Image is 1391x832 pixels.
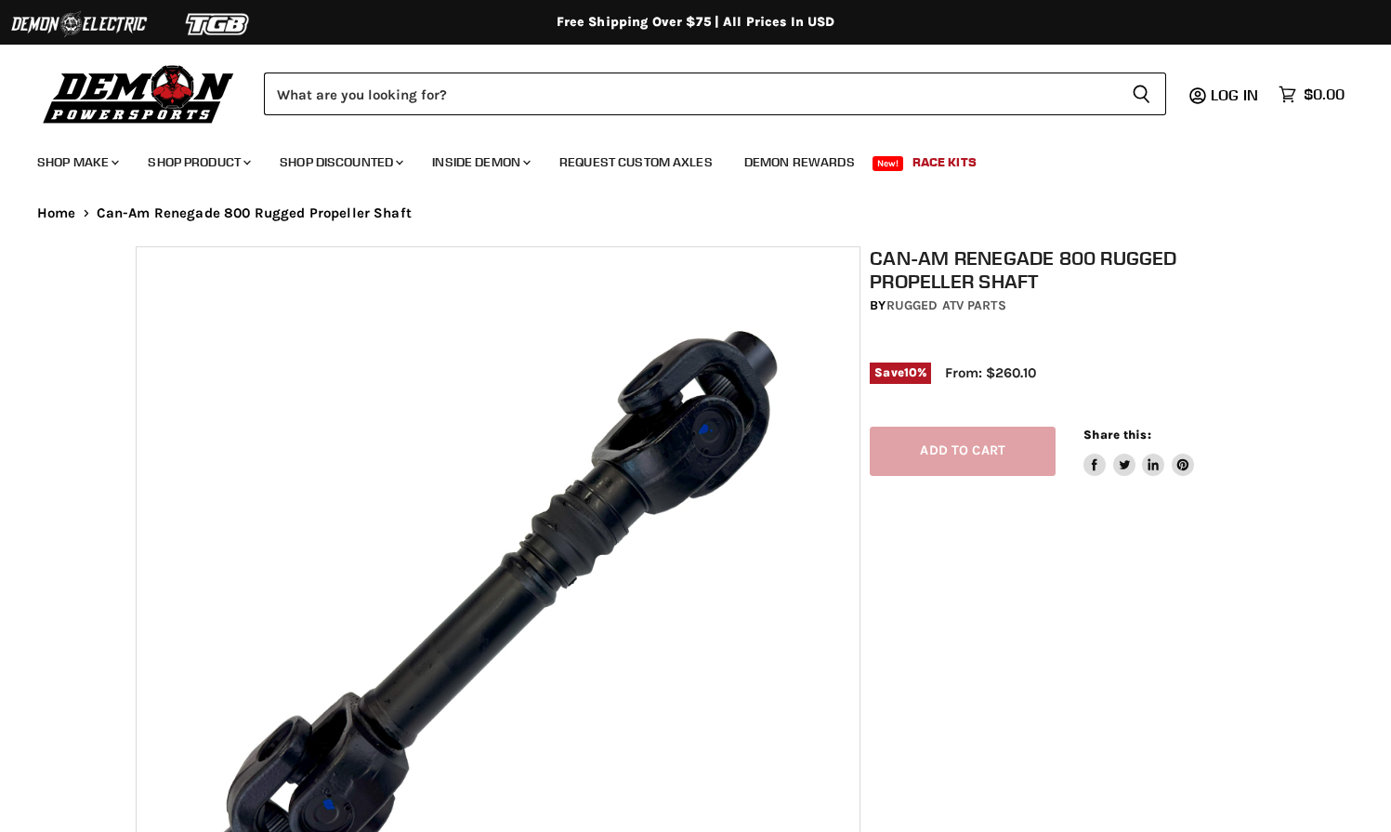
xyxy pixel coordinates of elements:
a: Shop Discounted [266,143,414,181]
span: Log in [1211,86,1258,104]
aside: Share this: [1083,427,1194,476]
ul: Main menu [23,136,1340,181]
a: Demon Rewards [730,143,869,181]
a: Race Kits [899,143,991,181]
input: Search [264,73,1117,115]
button: Search [1117,73,1166,115]
a: Shop Make [23,143,130,181]
form: Product [264,73,1166,115]
a: Request Custom Axles [545,143,727,181]
a: $0.00 [1269,81,1354,108]
span: Save % [870,363,931,383]
span: From: $260.10 [945,364,1036,381]
span: $0.00 [1304,86,1345,103]
a: Shop Product [134,143,262,181]
a: Home [37,205,76,221]
span: Can-Am Renegade 800 Rugged Propeller Shaft [97,205,412,221]
span: 10 [904,365,917,379]
img: Demon Powersports [37,60,241,126]
a: Inside Demon [418,143,542,181]
img: Demon Electric Logo 2 [9,7,149,42]
a: Log in [1202,86,1269,103]
a: Rugged ATV Parts [886,297,1006,313]
h1: Can-Am Renegade 800 Rugged Propeller Shaft [870,246,1265,293]
img: TGB Logo 2 [149,7,288,42]
span: New! [873,156,904,171]
div: by [870,296,1265,316]
span: Share this: [1083,428,1150,442]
